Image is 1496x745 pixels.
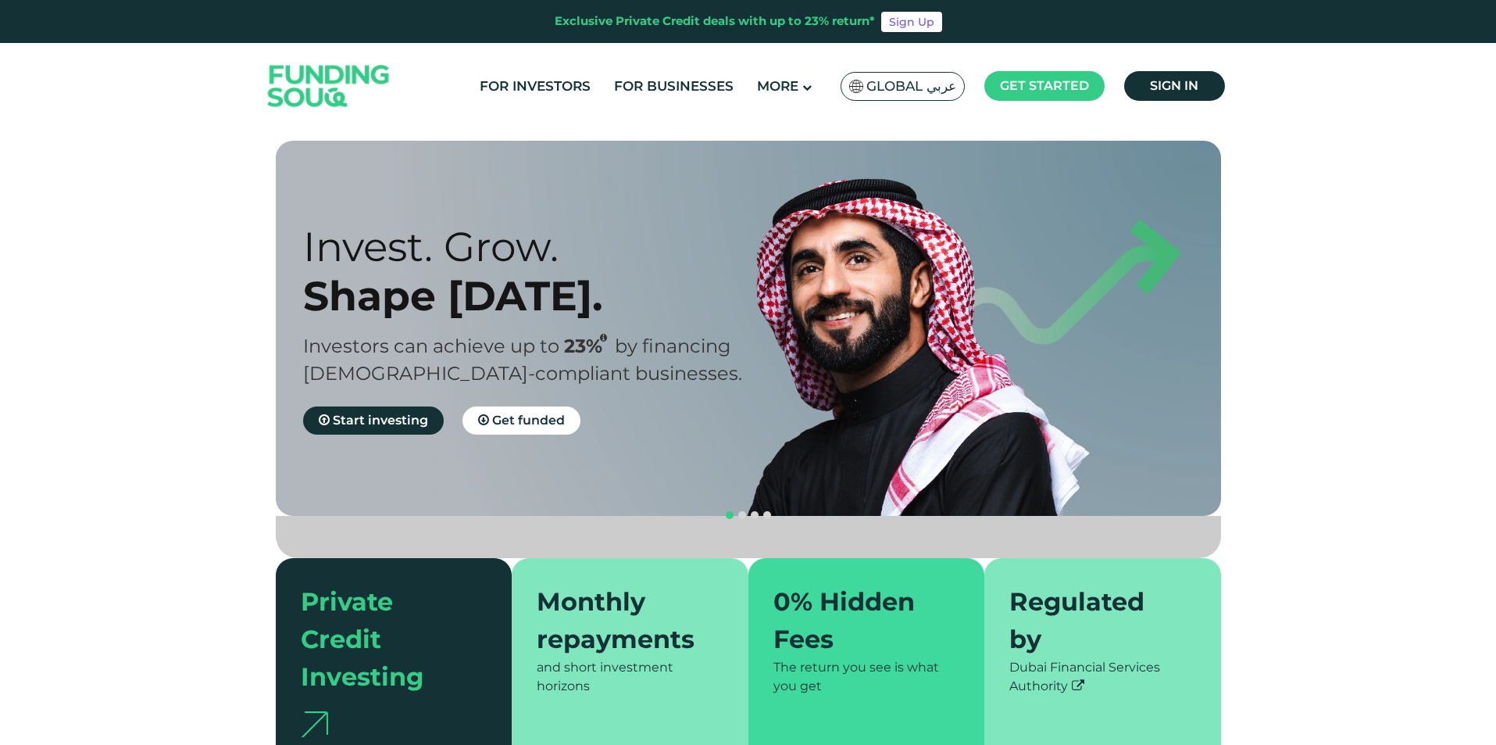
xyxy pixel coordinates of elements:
div: The return you see is what you get [773,658,960,696]
div: Dubai Financial Services Authority [1009,658,1196,696]
a: Get funded [462,407,580,435]
span: Investors can achieve up to [303,335,559,357]
div: Exclusive Private Credit deals with up to 23% return* [555,13,875,30]
span: More [757,78,798,94]
a: For Businesses [610,73,737,99]
div: 0% Hidden Fees [773,583,941,658]
a: Sign Up [881,12,942,32]
span: Start investing [333,413,428,428]
button: navigation [723,509,736,521]
span: Get funded [492,413,565,428]
div: Monthly repayments [537,583,705,658]
a: Start investing [303,407,444,435]
button: navigation [736,509,748,521]
button: navigation [748,509,761,521]
button: navigation [761,509,773,521]
div: Regulated by [1009,583,1177,658]
img: Logo [252,47,405,126]
a: For Investors [476,73,594,99]
div: Shape [DATE]. [303,271,776,321]
img: SA Flag [849,80,863,93]
i: 23% IRR (expected) ~ 15% Net yield (expected) [600,334,607,342]
img: arrow [301,711,328,737]
div: Invest. Grow. [303,222,776,271]
div: Private Credit Investing [301,583,469,696]
div: and short investment horizons [537,658,723,696]
a: Sign in [1124,71,1225,101]
span: Get started [1000,78,1089,93]
span: Sign in [1150,78,1198,93]
span: 23% [564,335,615,357]
span: Global عربي [866,77,956,95]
